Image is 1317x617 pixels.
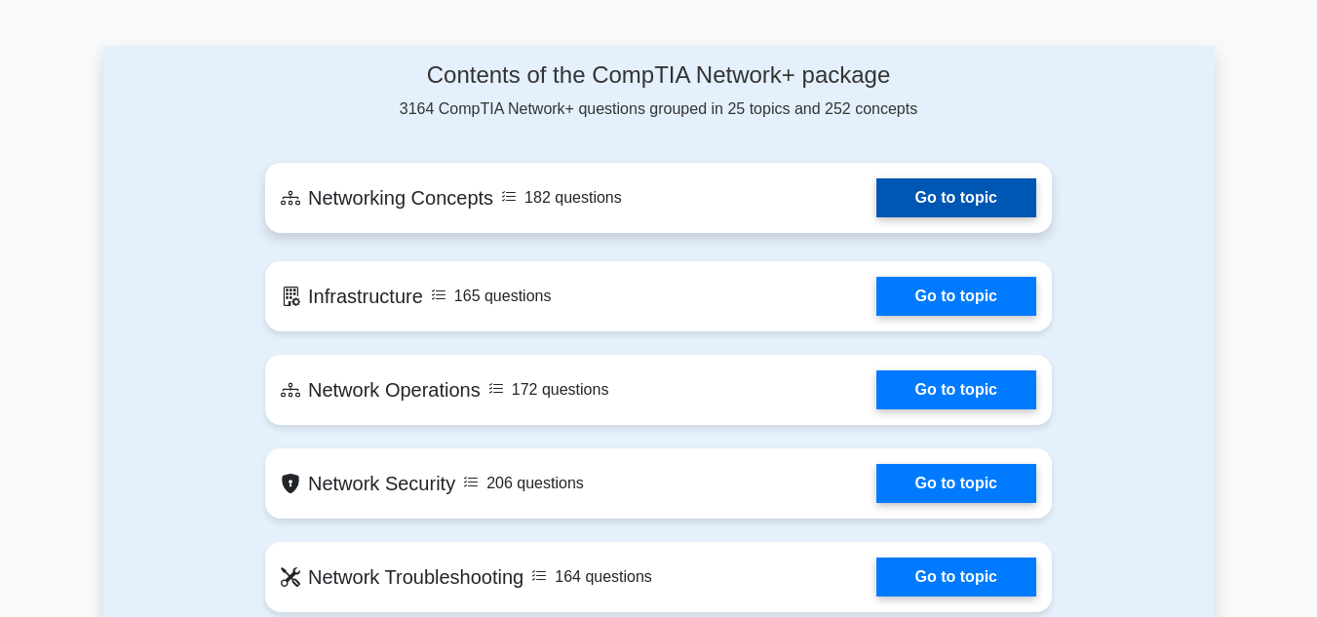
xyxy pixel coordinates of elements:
[876,277,1036,316] a: Go to topic
[876,178,1036,217] a: Go to topic
[265,61,1052,121] div: 3164 CompTIA Network+ questions grouped in 25 topics and 252 concepts
[876,558,1036,597] a: Go to topic
[876,370,1036,409] a: Go to topic
[265,61,1052,90] h4: Contents of the CompTIA Network+ package
[876,464,1036,503] a: Go to topic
